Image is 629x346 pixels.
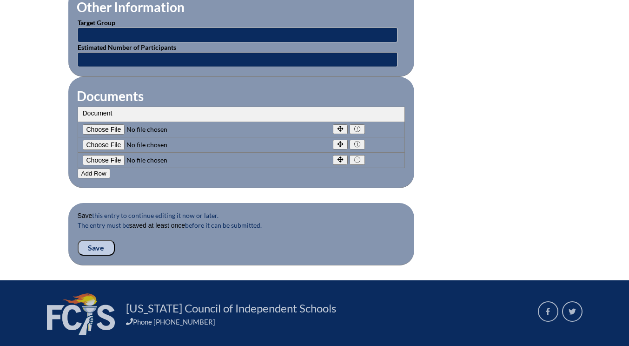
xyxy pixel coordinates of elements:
[129,222,185,229] b: saved at least once
[78,210,405,220] p: this entry to continue editing it now or later.
[353,141,361,148] span: remove row
[47,293,115,335] img: FCIS_logo_white
[78,19,115,27] label: Target Group
[78,43,176,51] label: Estimated Number of Participants
[126,318,527,326] div: Phone [PHONE_NUMBER]
[78,220,405,240] p: The entry must be before it can be submitted.
[78,107,328,122] th: Document
[76,88,145,104] legend: Documents
[353,156,361,163] span: remove row
[78,169,110,178] button: Add Row
[122,301,340,316] a: [US_STATE] Council of Independent Schools
[78,240,115,256] input: Save
[78,212,93,219] b: Save
[353,126,361,133] span: remove row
